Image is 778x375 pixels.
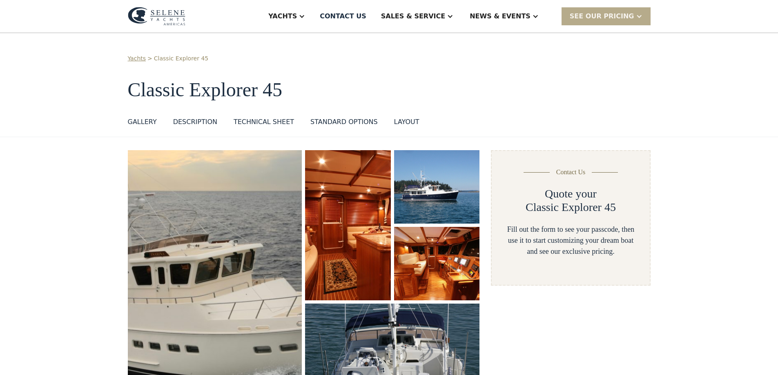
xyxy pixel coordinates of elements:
a: DESCRIPTION [173,117,217,130]
h2: Classic Explorer 45 [526,200,616,214]
div: Yachts [268,11,297,21]
a: Technical sheet [234,117,294,130]
div: Contact Us [556,167,586,177]
div: standard options [310,117,378,127]
h2: Quote your [545,187,597,201]
div: SEE Our Pricing [570,11,634,21]
img: logo [128,7,185,26]
div: DESCRIPTION [173,117,217,127]
img: 45 foot motor yacht [305,150,390,300]
div: layout [394,117,419,127]
div: Sales & Service [381,11,445,21]
a: layout [394,117,419,130]
div: Technical sheet [234,117,294,127]
div: GALLERY [128,117,157,127]
a: Classic Explorer 45 [154,54,208,63]
img: 45 foot motor yacht [394,227,480,300]
a: GALLERY [128,117,157,130]
h1: Classic Explorer 45 [128,79,651,101]
div: Contact US [320,11,366,21]
div: News & EVENTS [470,11,531,21]
img: 45 foot motor yacht [394,150,480,224]
a: standard options [310,117,378,130]
div: > [147,54,152,63]
a: Yachts [128,54,146,63]
div: Fill out the form to see your passcode, then use it to start customizing your dream boat and see ... [505,224,636,257]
